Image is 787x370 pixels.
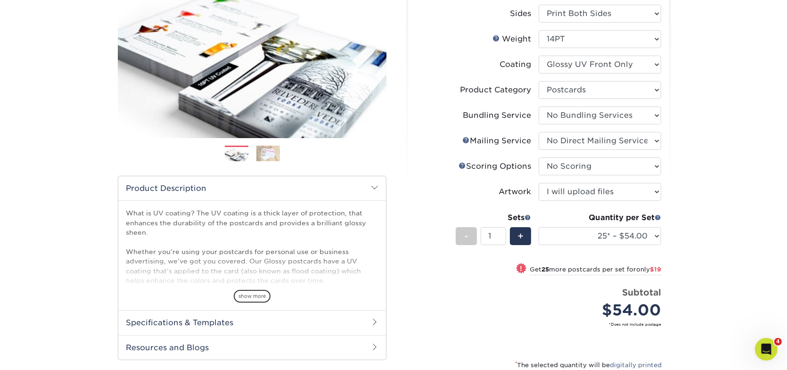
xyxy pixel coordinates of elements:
[539,212,661,223] div: Quantity per Set
[118,310,386,335] h2: Specifications & Templates
[462,135,531,147] div: Mailing Service
[234,290,271,303] span: show more
[541,266,549,273] strong: 25
[546,299,661,321] div: $54.00
[464,229,468,243] span: -
[118,176,386,200] h2: Product Description
[650,266,661,273] span: $19
[610,362,662,369] a: digitally printed
[755,338,778,361] iframe: Intercom live chat
[517,229,524,243] span: +
[456,212,531,223] div: Sets
[622,287,661,297] strong: Subtotal
[530,266,661,275] small: Get more postcards per set for
[515,362,662,369] small: The selected quantity will be
[774,338,782,345] span: 4
[500,59,531,70] div: Coating
[460,84,531,96] div: Product Category
[636,266,661,273] span: only
[459,161,531,172] div: Scoring Options
[126,208,378,353] p: What is UV coating? The UV coating is a thick layer of protection, that enhances the durability o...
[510,8,531,19] div: Sides
[499,186,531,197] div: Artwork
[225,146,248,162] img: Postcards 01
[256,146,280,162] img: Postcards 02
[492,33,531,45] div: Weight
[423,321,661,327] small: *Does not include postage
[520,264,523,274] span: !
[463,110,531,121] div: Bundling Service
[118,335,386,360] h2: Resources and Blogs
